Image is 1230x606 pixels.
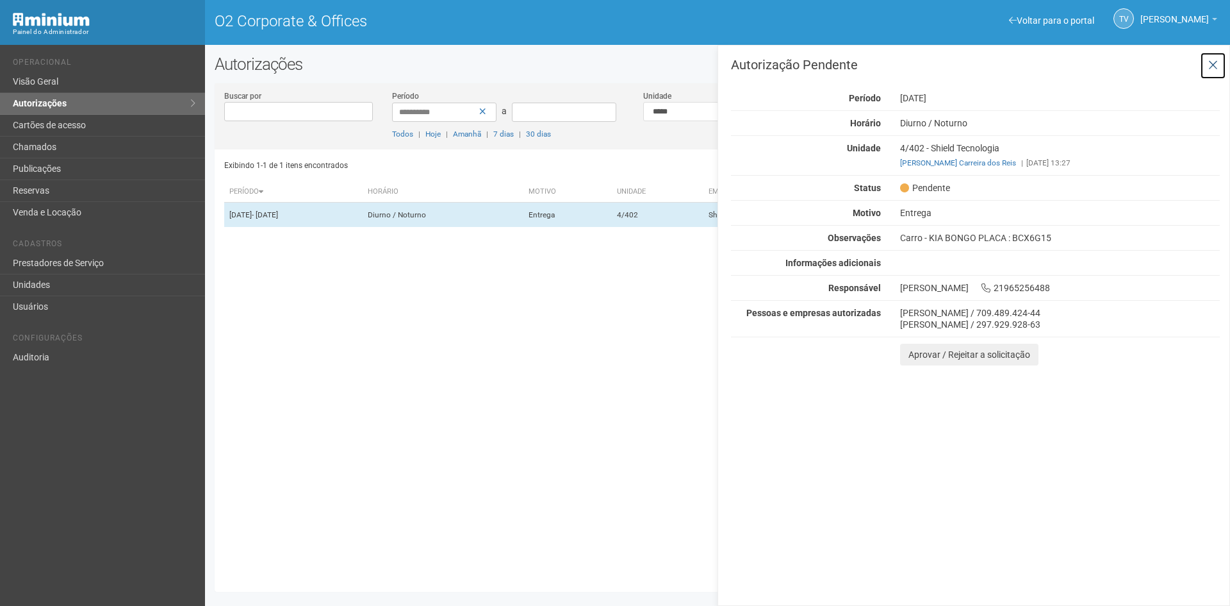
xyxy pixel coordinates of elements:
td: Entrega [523,203,612,228]
span: | [446,130,448,139]
div: Entrega [890,207,1229,219]
div: Painel do Administrador [13,26,195,38]
th: Empresa [703,181,869,203]
span: | [418,130,420,139]
span: | [1021,158,1023,167]
div: [PERSON_NAME] 21965256488 [890,282,1229,294]
th: Horário [363,181,523,203]
a: Hoje [425,130,441,139]
span: Thayane Vasconcelos Torres [1140,2,1209,24]
label: Período [392,90,419,102]
strong: Horário [850,118,881,128]
th: Motivo [523,181,612,203]
td: Shield Tecnologia [703,203,869,228]
th: Unidade [612,181,703,203]
button: Aprovar / Rejeitar a solicitação [900,344,1038,366]
label: Unidade [643,90,671,102]
li: Operacional [13,58,195,71]
a: [PERSON_NAME] [1140,16,1217,26]
strong: Motivo [853,208,881,218]
span: - [DATE] [252,210,278,219]
td: [DATE] [224,203,363,228]
h2: Autorizações [215,55,1220,74]
div: [PERSON_NAME] / 297.929.928-63 [900,319,1220,330]
a: 7 dias [493,130,514,139]
div: [DATE] 13:27 [900,157,1220,169]
a: Voltar para o portal [1009,15,1094,26]
th: Período [224,181,363,203]
td: 4/402 [612,203,703,228]
div: [DATE] [890,92,1229,104]
div: Exibindo 1-1 de 1 itens encontrados [224,156,714,175]
a: [PERSON_NAME] Carreira dos Reis [900,158,1016,167]
strong: Status [854,183,881,193]
div: Diurno / Noturno [890,117,1229,129]
span: a [502,106,507,116]
strong: Responsável [828,283,881,293]
strong: Período [849,93,881,103]
img: Minium [13,13,90,26]
a: Amanhã [453,130,481,139]
strong: Observações [828,233,881,243]
strong: Informações adicionais [785,258,881,268]
a: TV [1113,8,1134,29]
li: Cadastros [13,239,195,253]
span: | [519,130,521,139]
td: Diurno / Noturno [363,203,523,228]
label: Buscar por [224,90,261,102]
span: | [486,130,488,139]
div: Carro - KIA BONGO PLACA : BCX6G15 [890,232,1229,244]
span: Pendente [900,182,950,194]
div: 4/402 - Shield Tecnologia [890,142,1229,169]
strong: Pessoas e empresas autorizadas [746,308,881,318]
h1: O2 Corporate & Offices [215,13,708,29]
div: [PERSON_NAME] / 709.489.424-44 [900,307,1220,319]
strong: Unidade [847,143,881,153]
a: 30 dias [526,130,551,139]
a: Todos [392,130,413,139]
li: Configurações [13,333,195,347]
h3: Autorização Pendente [731,58,1220,71]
